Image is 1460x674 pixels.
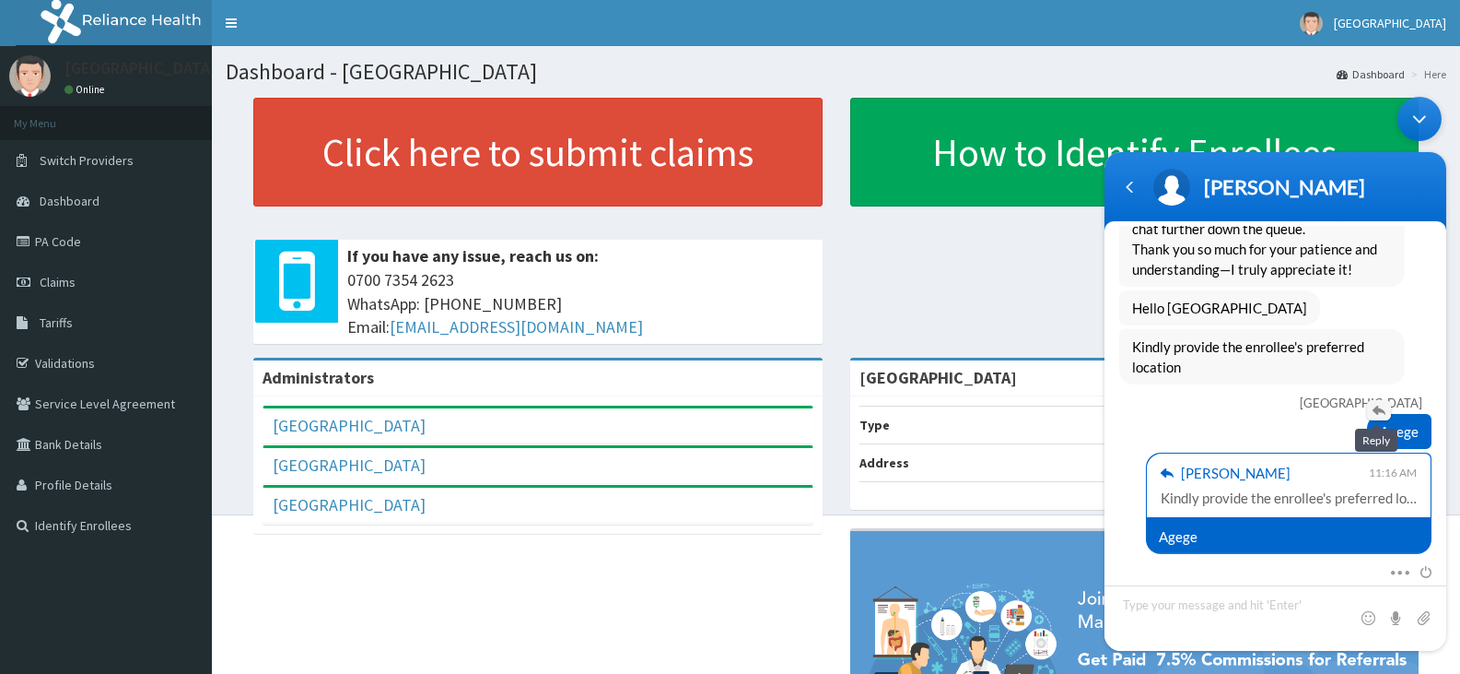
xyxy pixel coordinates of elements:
h1: Dashboard - [GEOGRAPHIC_DATA] [226,60,1446,84]
strong: [GEOGRAPHIC_DATA] [859,367,1017,388]
span: Claims [40,274,76,290]
b: Address [859,455,909,471]
iframe: SalesIQ Chatwindow [1095,88,1455,660]
span: Dashboard [40,193,99,209]
span: Switch Providers [40,152,134,169]
a: Online [64,83,109,96]
span: 0700 7354 2623 WhatsApp: [PHONE_NUMBER] Email: [347,268,813,339]
img: User Image [1300,12,1323,35]
a: [GEOGRAPHIC_DATA] [273,415,426,436]
a: How to Identify Enrollees [850,98,1419,207]
p: [GEOGRAPHIC_DATA] [64,60,216,77]
img: User Image [9,55,51,97]
a: [GEOGRAPHIC_DATA] [273,494,426,515]
li: Here [1407,66,1446,82]
a: Dashboard [1337,66,1405,82]
b: Type [859,417,890,433]
a: [EMAIL_ADDRESS][DOMAIN_NAME] [390,316,643,337]
span: [GEOGRAPHIC_DATA] [1334,15,1446,31]
a: [GEOGRAPHIC_DATA] [273,455,426,476]
b: Administrators [263,367,374,388]
a: Click here to submit claims [253,98,823,207]
b: If you have any issue, reach us on: [347,245,599,266]
span: Tariffs [40,314,73,331]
